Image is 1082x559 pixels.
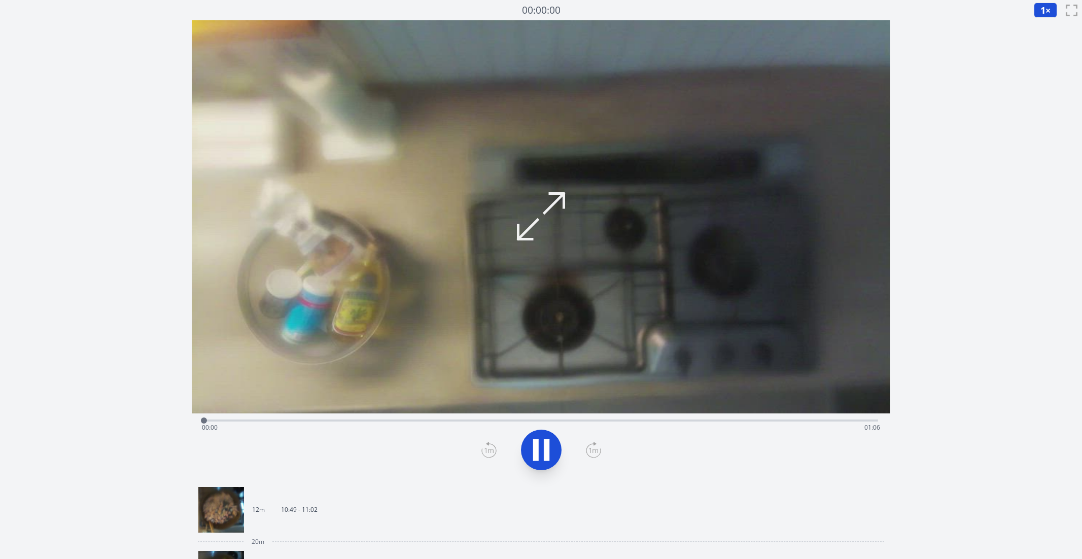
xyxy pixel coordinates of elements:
[198,487,244,533] img: 250807015001_thumb.jpeg
[252,538,264,546] span: 20m
[1034,3,1057,18] button: 1×
[522,3,561,18] a: 00:00:00
[864,423,880,432] span: 01:06
[1040,4,1045,16] span: 1
[281,506,318,514] p: 10:49 - 11:02
[252,506,265,514] p: 12m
